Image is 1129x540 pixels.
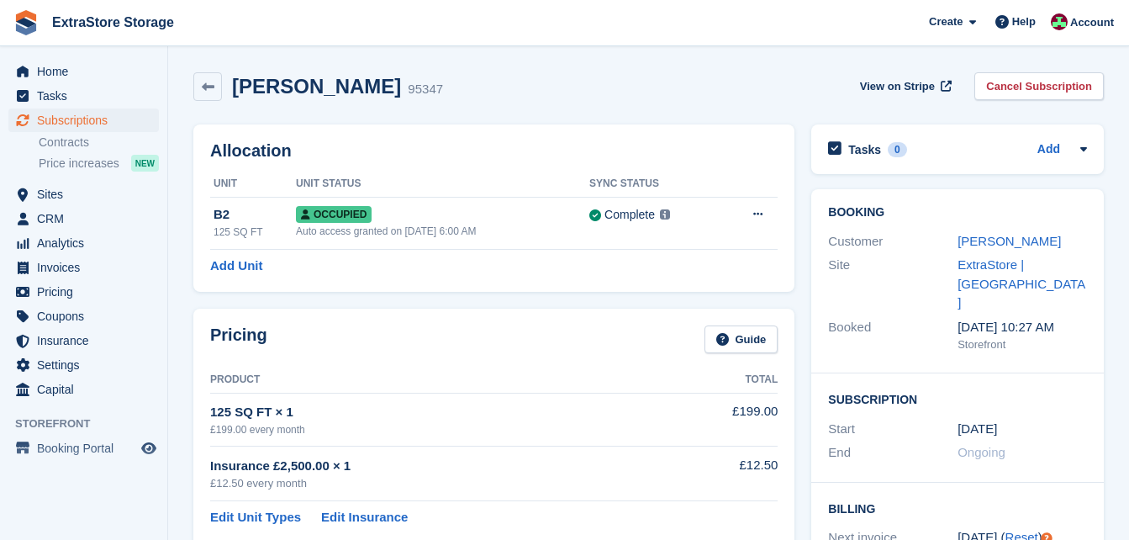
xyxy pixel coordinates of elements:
[8,353,159,377] a: menu
[45,8,181,36] a: ExtraStore Storage
[828,232,958,251] div: Customer
[37,378,138,401] span: Capital
[704,326,778,353] a: Guide
[828,500,1087,516] h2: Billing
[8,329,159,352] a: menu
[8,378,159,401] a: menu
[589,171,720,198] th: Sync Status
[39,156,119,172] span: Price increases
[210,326,267,353] h2: Pricing
[210,403,672,422] div: 125 SQ FT × 1
[8,256,159,279] a: menu
[828,443,958,463] div: End
[131,155,159,172] div: NEW
[8,183,159,206] a: menu
[39,154,159,172] a: Price increases NEW
[37,304,138,328] span: Coupons
[214,205,296,225] div: B2
[929,13,963,30] span: Create
[8,109,159,132] a: menu
[8,280,159,304] a: menu
[37,231,138,255] span: Analytics
[8,84,159,108] a: menu
[210,475,672,492] div: £12.50 every month
[37,183,138,206] span: Sites
[888,142,907,157] div: 0
[39,135,159,151] a: Contracts
[321,508,408,527] a: Edit Insurance
[958,420,997,439] time: 2025-07-17 23:00:00 UTC
[210,257,262,276] a: Add Unit
[828,206,1087,220] h2: Booking
[37,207,138,230] span: CRM
[828,256,958,313] div: Site
[1070,14,1114,31] span: Account
[974,72,1104,100] a: Cancel Subscription
[1051,13,1068,30] img: Chelsea Parker
[1012,13,1036,30] span: Help
[860,78,935,95] span: View on Stripe
[660,209,670,220] img: icon-info-grey-7440780725fd019a000dd9b08b2336e03edf1995a4989e88bcd33f0948082b44.svg
[37,60,138,83] span: Home
[15,416,167,432] span: Storefront
[848,142,881,157] h2: Tasks
[828,318,958,353] div: Booked
[958,336,1087,353] div: Storefront
[8,60,159,83] a: menu
[672,393,778,446] td: £199.00
[210,508,301,527] a: Edit Unit Types
[672,367,778,394] th: Total
[853,72,955,100] a: View on Stripe
[139,438,159,458] a: Preview store
[210,422,672,437] div: £199.00 every month
[296,171,589,198] th: Unit Status
[296,206,372,223] span: Occupied
[958,257,1085,310] a: ExtraStore | [GEOGRAPHIC_DATA]
[8,304,159,328] a: menu
[37,280,138,304] span: Pricing
[210,171,296,198] th: Unit
[13,10,39,35] img: stora-icon-8386f47178a22dfd0bd8f6a31ec36ba5ce8667c1dd55bd0f319d3a0aa187defe.svg
[37,353,138,377] span: Settings
[828,420,958,439] div: Start
[958,234,1061,248] a: [PERSON_NAME]
[8,207,159,230] a: menu
[210,457,672,476] div: Insurance £2,500.00 × 1
[958,445,1005,459] span: Ongoing
[828,390,1087,407] h2: Subscription
[604,206,655,224] div: Complete
[37,84,138,108] span: Tasks
[37,109,138,132] span: Subscriptions
[37,256,138,279] span: Invoices
[958,318,1087,337] div: [DATE] 10:27 AM
[1037,140,1060,160] a: Add
[37,329,138,352] span: Insurance
[8,231,159,255] a: menu
[672,447,778,501] td: £12.50
[214,225,296,240] div: 125 SQ FT
[210,367,672,394] th: Product
[232,75,401,98] h2: [PERSON_NAME]
[8,437,159,460] a: menu
[37,437,138,460] span: Booking Portal
[296,224,589,239] div: Auto access granted on [DATE] 6:00 AM
[408,80,443,99] div: 95347
[210,141,778,161] h2: Allocation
